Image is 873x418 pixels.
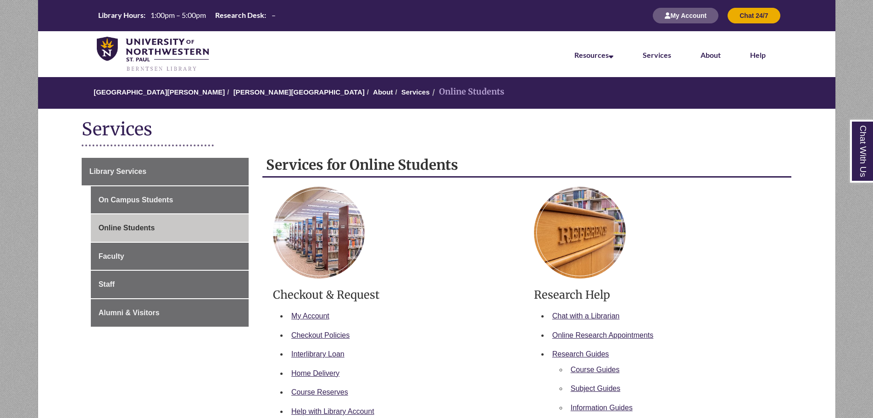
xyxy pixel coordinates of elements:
[571,385,621,392] a: Subject Guides
[82,158,249,327] div: Guide Page Menu
[430,85,504,99] li: Online Students
[571,404,633,412] a: Information Guides
[653,8,718,23] button: My Account
[571,366,620,373] a: Course Guides
[552,350,609,358] a: Research Guides
[94,88,225,96] a: [GEOGRAPHIC_DATA][PERSON_NAME]
[291,407,374,415] a: Help with Library Account
[95,10,279,21] a: Hours Today
[291,388,348,396] a: Course Reserves
[91,271,249,298] a: Staff
[552,312,620,320] a: Chat with a Librarian
[95,10,279,20] table: Hours Today
[211,10,267,20] th: Research Desk:
[82,118,792,142] h1: Services
[534,288,781,302] h3: Research Help
[273,288,520,302] h3: Checkout & Request
[91,186,249,214] a: On Campus Students
[728,11,780,19] a: Chat 24/7
[272,11,276,19] span: –
[91,299,249,327] a: Alumni & Visitors
[91,243,249,270] a: Faculty
[234,88,365,96] a: [PERSON_NAME][GEOGRAPHIC_DATA]
[574,50,613,59] a: Resources
[291,369,339,377] a: Home Delivery
[728,8,780,23] button: Chat 24/7
[82,158,249,185] a: Library Services
[750,50,766,59] a: Help
[91,214,249,242] a: Online Students
[373,88,393,96] a: About
[95,10,147,20] th: Library Hours:
[291,331,350,339] a: Checkout Policies
[653,11,718,19] a: My Account
[401,88,430,96] a: Services
[291,350,345,358] a: Interlibrary Loan
[701,50,721,59] a: About
[89,167,147,175] span: Library Services
[97,37,209,72] img: UNWSP Library Logo
[150,11,206,19] span: 1:00pm – 5:00pm
[291,312,329,320] a: My Account
[643,50,671,59] a: Services
[262,153,791,178] h2: Services for Online Students
[552,331,654,339] a: Online Research Appointments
